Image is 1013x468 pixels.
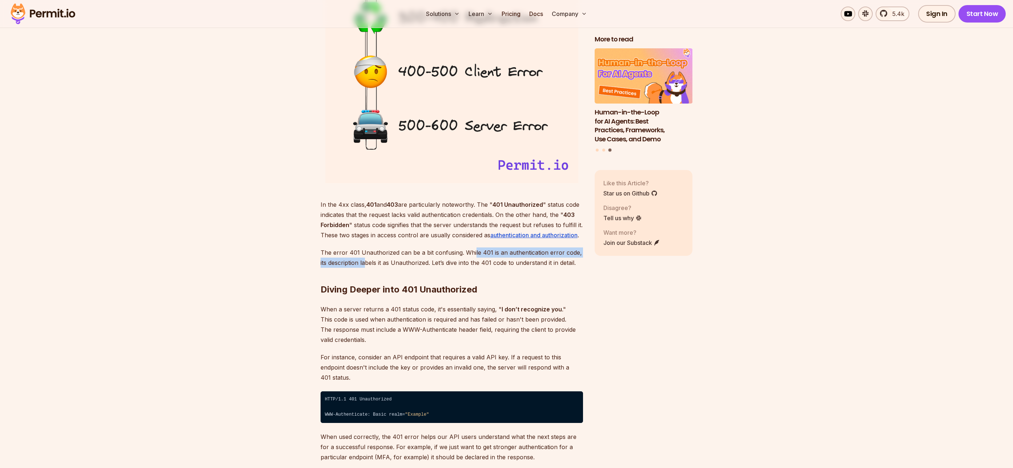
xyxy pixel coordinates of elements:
h3: Human-in-the-Loop for AI Agents: Best Practices, Frameworks, Use Cases, and Demo [595,108,693,144]
button: Go to slide 1 [596,148,599,151]
a: Tell us why [603,213,642,222]
li: 3 of 3 [595,48,693,144]
img: Permit logo [7,1,79,26]
a: Star us on Github [603,189,658,197]
div: Posts [595,48,693,153]
p: Like this Article? [603,178,658,187]
strong: 403 [387,201,398,208]
p: When used correctly, the 401 error helps our API users understand what the next steps are for a s... [321,432,583,462]
a: 5.4k [876,7,909,21]
a: Start Now [958,5,1006,23]
strong: I don’t recognize you [502,306,562,313]
p: The error 401 Unauthorized can be a bit confusing. While 401 is an authentication error code, its... [321,247,583,268]
button: Company [549,7,590,21]
span: 5.4k [888,9,904,18]
h2: Diving Deeper into 401 Unauthorized [321,255,583,295]
code: HTTP/1.1 401 Unauthorized ⁠ WWW-Authenticate: Basic realm= [321,391,583,423]
img: Human-in-the-Loop for AI Agents: Best Practices, Frameworks, Use Cases, and Demo [595,48,693,104]
p: In the 4xx class, and are particularly noteworthy. The " " status code indicates that the request... [321,199,583,240]
span: "Example" [405,412,429,417]
strong: 401 Unauthorized [493,201,543,208]
strong: 401 [366,201,377,208]
a: Pricing [499,7,523,21]
button: Solutions [423,7,463,21]
button: Go to slide 2 [602,148,605,151]
a: Sign In [918,5,956,23]
a: Docs [526,7,546,21]
p: For instance, consider an API endpoint that requires a valid API key. If a request to this endpoi... [321,352,583,383]
h2: More to read [595,35,693,44]
p: Want more? [603,228,660,237]
a: Join our Substack [603,238,660,247]
p: Disagree? [603,203,642,212]
p: When a server returns a 401 status code, it's essentially saying, " ." This code is used when aut... [321,304,583,345]
strong: 403 Forbidden [321,211,575,229]
button: Go to slide 3 [608,148,612,152]
button: Learn [466,7,496,21]
a: authentication and authorization [490,231,578,239]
